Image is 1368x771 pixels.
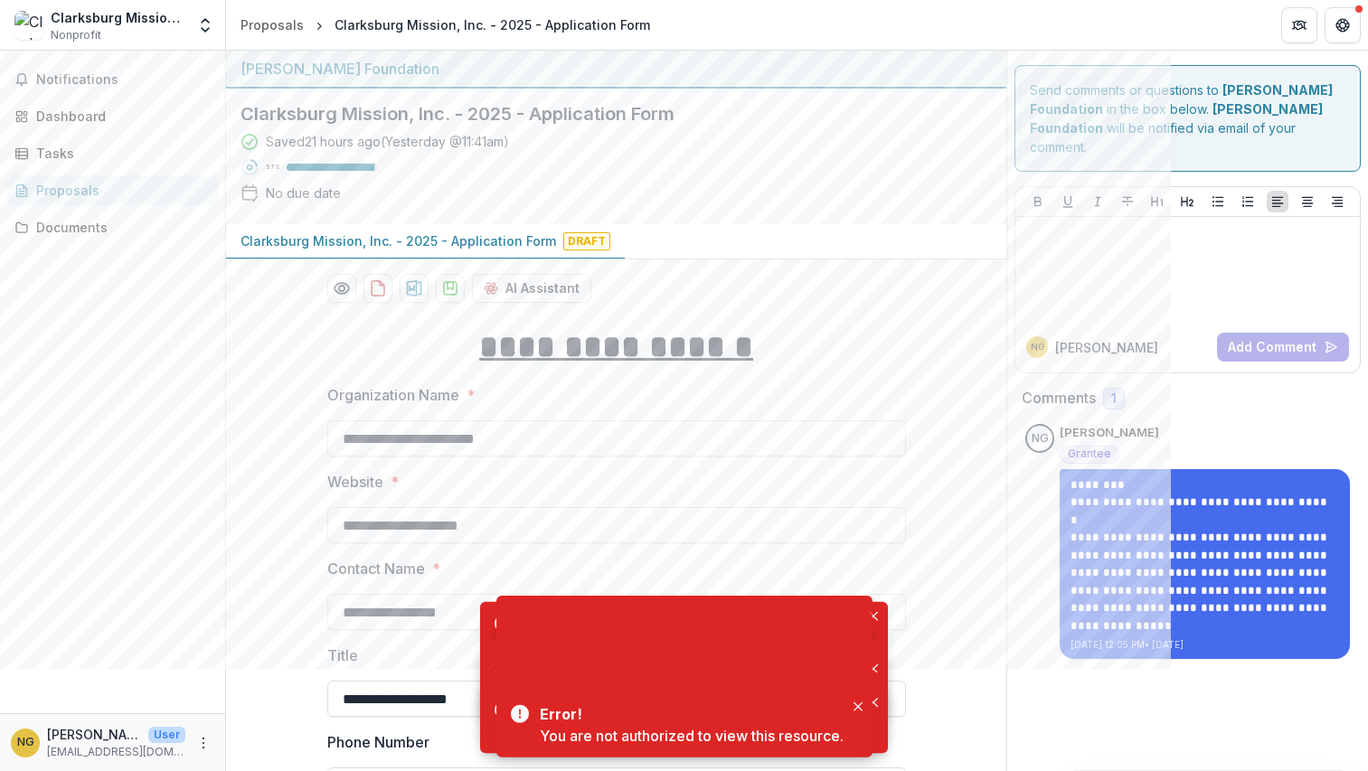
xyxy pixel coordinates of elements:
button: download-proposal [363,274,392,303]
h2: Clarksburg Mission, Inc. - 2025 - Application Form [241,103,963,125]
p: Clarksburg Mission, Inc. - 2025 - Application Form [241,231,556,250]
button: Close [863,691,884,713]
p: 97 % [266,161,279,174]
button: Close [847,629,869,651]
div: Proposals [241,15,304,34]
img: Clarksburg Mission, Inc. [14,11,43,40]
button: Partners [1281,7,1317,43]
p: [PERSON_NAME] [1055,338,1158,357]
a: Proposals [233,12,311,38]
button: Ordered List [1237,191,1259,212]
button: Close [863,658,884,680]
button: Close [863,676,884,698]
span: 1 [1111,391,1117,407]
div: Natalie Gigliotti [1032,433,1049,445]
div: Documents [36,218,203,237]
p: [PERSON_NAME] [1060,424,1159,442]
a: Documents [7,212,218,242]
div: Dashboard [36,107,203,126]
button: Close [847,671,869,692]
button: download-proposal [436,274,465,303]
div: No due date [266,183,341,202]
span: Grantee [1068,447,1111,460]
button: Close [847,599,869,621]
p: User [148,727,185,743]
button: Heading 2 [1176,191,1198,212]
p: Website [327,471,383,493]
button: Close [863,644,884,666]
button: AI Assistant [472,274,591,303]
div: Clarksburg Mission, Inc. [51,8,185,27]
div: Natalie Gigliotti [17,737,34,748]
button: Close [847,683,869,705]
p: [PERSON_NAME] [47,725,141,744]
button: Get Help [1325,7,1361,43]
button: Close [863,606,884,627]
span: Nonprofit [51,27,101,43]
button: Close [847,622,869,644]
p: Phone Number [327,731,429,753]
button: Italicize [1087,191,1109,212]
div: Saved 21 hours ago ( Yesterday @ 11:41am ) [266,132,509,151]
p: [EMAIL_ADDRESS][DOMAIN_NAME] [47,744,185,760]
p: Title [327,644,358,666]
h2: Comments [1022,390,1096,407]
button: Preview 035923e4-f7fb-49ae-bef2-63d53c3201e6-0.pdf [327,274,356,303]
button: Close [847,615,869,636]
button: Bold [1027,191,1049,212]
span: Notifications [36,72,211,88]
a: Dashboard [7,101,218,131]
div: Tasks [36,144,203,163]
button: Underline [1057,191,1079,212]
button: Notifications [7,65,218,94]
button: Close [863,650,884,672]
nav: breadcrumb [233,12,657,38]
p: [DATE] 12:05 PM • [DATE] [1071,638,1339,652]
div: Natalie Gigliotti [1031,343,1044,352]
div: [PERSON_NAME] Foundation [241,58,992,80]
button: More [193,732,214,754]
p: Contact Name [327,558,425,579]
button: Heading 1 [1146,191,1168,212]
button: download-proposal [400,274,429,303]
span: Draft [563,232,610,250]
div: Proposals [36,181,203,200]
button: Close [847,664,869,686]
button: Open entity switcher [193,7,218,43]
button: Align Center [1297,191,1318,212]
div: Send comments or questions to in the box below. will be notified via email of your comment. [1014,65,1361,172]
div: Clarksburg Mission, Inc. - 2025 - Application Form [335,15,650,34]
a: Tasks [7,138,218,168]
button: Close [863,681,884,702]
button: Close [847,636,869,658]
button: Align Right [1326,191,1348,212]
button: Align Left [1267,191,1288,212]
button: Strike [1117,191,1138,212]
button: Bullet List [1207,191,1229,212]
a: Proposals [7,175,218,205]
p: Organization Name [327,384,459,406]
button: Add Comment [1217,333,1349,362]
